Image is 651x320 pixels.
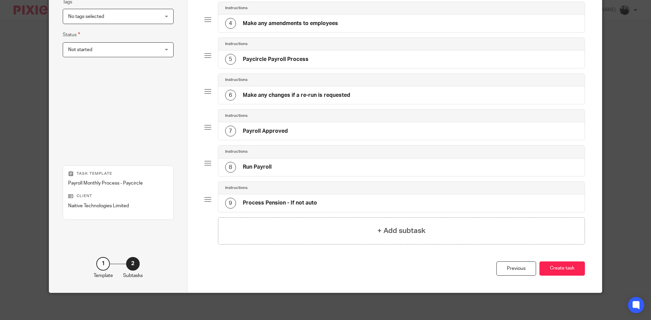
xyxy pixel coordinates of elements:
[63,31,80,39] label: Status
[225,5,248,11] h4: Instructions
[68,180,168,187] p: Payroll Monthly Process - Paycircle
[243,92,350,99] h4: Make any changes if a re-run is requested
[243,56,309,63] h4: Paycircle Payroll Process
[225,185,248,191] h4: Instructions
[126,257,140,271] div: 2
[96,257,110,271] div: 1
[225,41,248,47] h4: Instructions
[225,162,236,173] div: 8
[539,261,585,276] button: Create task
[225,77,248,83] h4: Instructions
[243,128,288,135] h4: Payroll Approved
[377,226,426,236] h4: + Add subtask
[94,272,113,279] p: Template
[225,18,236,29] div: 4
[123,272,143,279] p: Subtasks
[225,54,236,65] div: 5
[243,164,272,171] h4: Run Payroll
[68,14,104,19] span: No tags selected
[496,261,536,276] div: Previous
[225,90,236,101] div: 6
[68,193,168,199] p: Client
[68,47,92,52] span: Not started
[225,198,236,209] div: 9
[68,202,168,209] p: Naitive Technologies Limited
[225,126,236,136] div: 7
[243,20,338,27] h4: Make any amendments to employees
[225,113,248,119] h4: Instructions
[68,171,168,176] p: Task template
[243,199,317,207] h4: Process Pension - If not auto
[225,149,248,154] h4: Instructions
